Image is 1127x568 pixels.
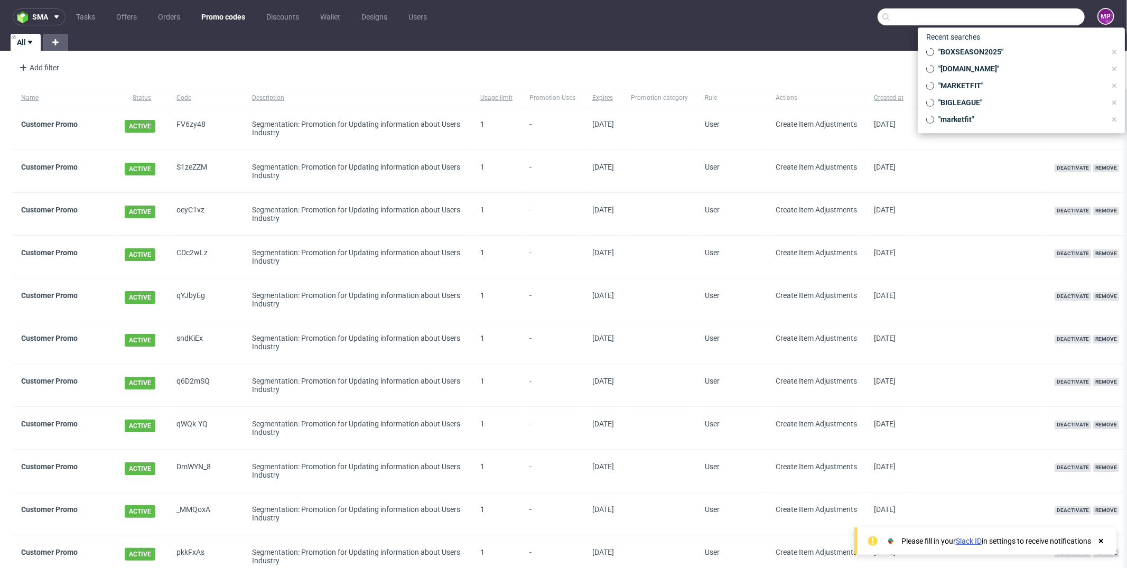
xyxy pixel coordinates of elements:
[631,94,688,103] span: Promotion category
[934,80,1106,91] span: "MARKETFIT"
[529,548,575,565] span: -
[705,334,720,342] span: User
[125,291,155,304] span: ACTIVE
[480,206,485,214] span: 1
[480,248,485,257] span: 1
[529,120,575,137] span: -
[705,248,720,257] span: User
[592,120,614,128] span: [DATE]
[592,291,614,300] span: [DATE]
[125,548,155,561] span: ACTIVE
[21,334,78,342] a: Customer Promo
[776,163,857,171] span: Create Item Adjustments
[125,94,160,103] span: Status
[776,505,857,514] span: Create Item Adjustments
[176,462,235,479] span: DmWYN_8
[1055,506,1091,515] span: Deactivate
[592,248,614,257] span: [DATE]
[934,114,1106,125] span: "marketfit"
[480,94,513,103] span: Usage limit
[1093,207,1119,215] span: Remove
[480,120,485,128] span: 1
[529,291,575,308] span: -
[21,548,78,556] a: Customer Promo
[480,377,485,385] span: 1
[252,420,463,436] div: Segmentation: Promotion for Updating information about Users Industry
[592,548,614,556] span: [DATE]
[705,505,720,514] span: User
[252,462,463,479] div: Segmentation: Promotion for Updating information about Users Industry
[592,462,614,471] span: [DATE]
[776,548,857,556] span: Create Item Adjustments
[125,163,155,175] span: ACTIVE
[592,334,614,342] span: [DATE]
[314,8,347,25] a: Wallet
[21,377,78,385] a: Customer Promo
[355,8,394,25] a: Designs
[529,94,575,103] span: Promotion Uses
[1055,164,1091,172] span: Deactivate
[125,248,155,261] span: ACTIVE
[125,120,155,133] span: ACTIVE
[176,291,235,308] span: qYJbyEg
[592,94,614,103] span: Expires
[195,8,252,25] a: Promo codes
[776,334,857,342] span: Create Item Adjustments
[874,120,896,128] span: [DATE]
[1093,335,1119,343] span: Remove
[480,462,485,471] span: 1
[21,248,78,257] a: Customer Promo
[252,548,463,565] div: Segmentation: Promotion for Updating information about Users Industry
[252,377,463,394] div: Segmentation: Promotion for Updating information about Users Industry
[529,462,575,479] span: -
[1093,421,1119,429] span: Remove
[592,505,614,514] span: [DATE]
[776,94,857,103] span: Actions
[776,120,857,128] span: Create Item Adjustments
[705,462,720,471] span: User
[776,377,857,385] span: Create Item Adjustments
[21,291,78,300] a: Customer Promo
[480,163,485,171] span: 1
[125,505,155,518] span: ACTIVE
[252,206,463,222] div: Segmentation: Promotion for Updating information about Users Industry
[176,548,235,565] span: pkkFxAs
[874,291,896,300] span: [DATE]
[874,462,896,471] span: [DATE]
[705,94,759,103] span: Rule
[874,420,896,428] span: [DATE]
[252,120,463,137] div: Segmentation: Promotion for Updating information about Users Industry
[32,13,48,21] span: sma
[874,505,896,514] span: [DATE]
[21,462,78,471] a: Customer Promo
[252,163,463,180] div: Segmentation: Promotion for Updating information about Users Industry
[1093,249,1119,258] span: Remove
[13,8,66,25] button: sma
[260,8,305,25] a: Discounts
[1093,164,1119,172] span: Remove
[592,420,614,428] span: [DATE]
[1093,506,1119,515] span: Remove
[252,248,463,265] div: Segmentation: Promotion for Updating information about Users Industry
[886,536,896,546] img: Slack
[705,163,720,171] span: User
[1055,463,1091,472] span: Deactivate
[21,206,78,214] a: Customer Promo
[901,536,1091,546] div: Please fill in your in settings to receive notifications
[705,206,720,214] span: User
[874,377,896,385] span: [DATE]
[529,505,575,522] span: -
[21,94,108,103] span: Name
[874,206,896,214] span: [DATE]
[252,94,463,103] span: Description
[874,94,904,103] span: Created at
[776,420,857,428] span: Create Item Adjustments
[1055,249,1091,258] span: Deactivate
[776,462,857,471] span: Create Item Adjustments
[776,206,857,214] span: Create Item Adjustments
[176,420,235,436] span: qWQk-YQ
[874,248,896,257] span: [DATE]
[152,8,187,25] a: Orders
[776,291,857,300] span: Create Item Adjustments
[1055,207,1091,215] span: Deactivate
